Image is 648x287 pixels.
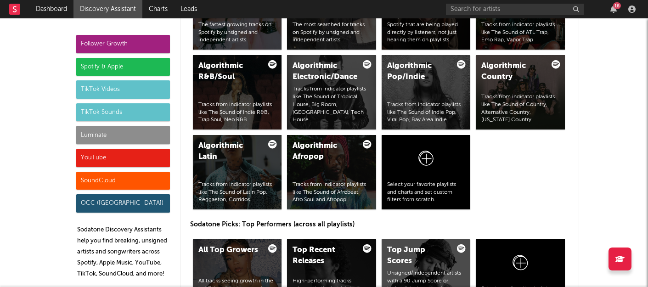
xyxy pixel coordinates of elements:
div: New unsigned and independent releases on Spotify that are being played directly by listeners, not... [387,6,465,44]
button: 18 [610,6,617,13]
a: Algorithmic R&B/SoulTracks from indicator playlists like The Sound of Indie R&B, Trap Soul, Neo R&B [193,55,282,129]
a: Algorithmic AfropopTracks from indicator playlists like The Sound of Afrobeat, Afro Soul and Afro... [287,135,376,209]
p: Sodatone Discovery Assistants help you find breaking, unsigned artists and songwriters across Spo... [77,225,170,280]
div: Algorithmic Afropop [293,141,355,163]
div: Algorithmic Latin [198,141,261,163]
div: Tracks from indicator playlists like The Sound of Latin Pop, Reggaeton, Corridos. [198,181,276,204]
div: Tracks from indicator playlists like The Sound of Indie Pop, Viral Pop, Bay Area Indie [387,101,465,124]
p: Sodatone Picks: Top Performers (across all playlists) [190,219,569,230]
a: Algorithmic Pop/IndieTracks from indicator playlists like The Sound of Indie Pop, Viral Pop, Bay ... [382,55,471,129]
div: TikTok Videos [76,80,170,99]
div: Top Jump Scores [387,245,450,267]
div: SoundCloud [76,172,170,190]
div: Tracks from indicator playlists like The Sound of Indie R&B, Trap Soul, Neo R&B [198,101,276,124]
div: Algorithmic Pop/Indie [387,61,450,83]
div: Algorithmic Country [481,61,544,83]
div: Top Recent Releases [293,245,355,267]
a: Algorithmic CountryTracks from indicator playlists like The Sound of Country, Alternative Country... [476,55,565,129]
div: Select your favorite playlists and charts and set custom filters from scratch. [387,181,465,204]
div: Tracks from indicator playlists like The Sound of ATL Trap, Emo Rap, Vapor Trap [481,21,559,44]
div: Tracks from indicator playlists like The Sound of Afrobeat, Afro Soul and Afropop. [293,181,371,204]
div: Tracks from indicator playlists like The Sound of Tropical House, Big Room, [GEOGRAPHIC_DATA], Te... [293,85,371,124]
div: Follower Growth [76,35,170,53]
div: Tracks from indicator playlists like The Sound of Country, Alternative Country, [US_STATE] Country. [481,93,559,124]
div: 18 [613,2,621,9]
a: Select your favorite playlists and charts and set custom filters from scratch. [382,135,471,209]
div: OCC ([GEOGRAPHIC_DATA]) [76,194,170,213]
div: Luminate [76,126,170,144]
div: Spotify & Apple [76,58,170,76]
a: Algorithmic LatinTracks from indicator playlists like The Sound of Latin Pop, Reggaeton, Corridos. [193,135,282,209]
input: Search for artists [446,4,584,15]
a: Algorithmic Electronic/DanceTracks from indicator playlists like The Sound of Tropical House, Big... [287,55,376,129]
div: YouTube [76,149,170,167]
div: Algorithmic Electronic/Dance [293,61,355,83]
div: The fastest growing tracks on Spotify by unsigned and independent artists. [198,21,276,44]
div: All Top Growers [198,245,261,256]
div: TikTok Sounds [76,103,170,122]
div: Algorithmic R&B/Soul [198,61,261,83]
div: The most searched for tracks on Spotify by unsigned and independent artists. [293,21,371,44]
